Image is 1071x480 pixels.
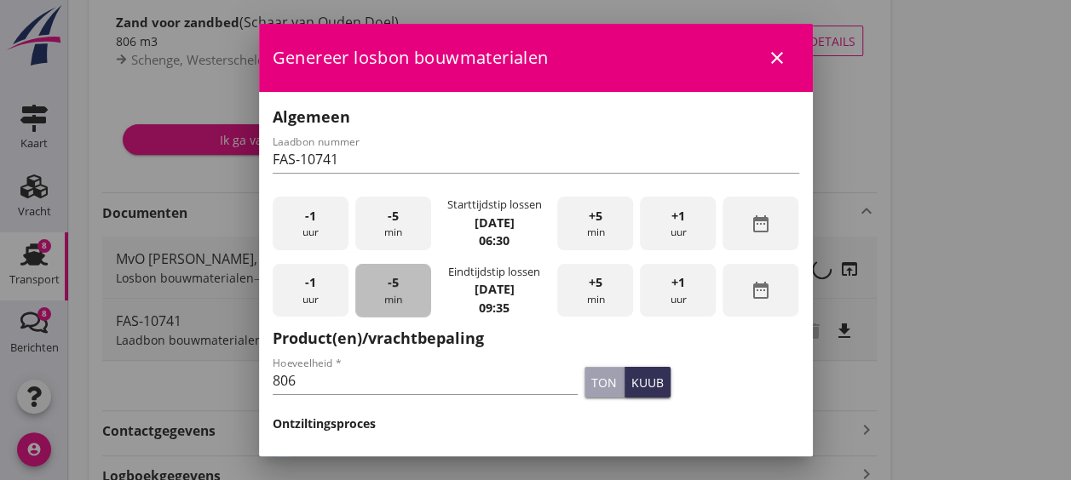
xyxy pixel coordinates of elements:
div: Genereer losbon bouwmaterialen [259,24,813,92]
h3: Ontziltingsproces [273,414,799,432]
h2: Product(en)/vrachtbepaling [273,327,799,350]
i: date_range [751,214,771,234]
span: -5 [388,273,399,292]
span: +5 [589,273,602,292]
div: uur [640,197,716,250]
strong: 09:35 [479,300,510,316]
div: uur [640,264,716,317]
span: -1 [305,273,316,292]
button: ton [584,367,625,397]
div: Eindtijdstip lossen [448,264,540,280]
strong: 06:30 [479,232,510,249]
strong: [DATE] [474,281,514,297]
i: date_range [751,280,771,300]
h2: Algemeen [273,106,799,129]
strong: [DATE] [474,214,514,231]
input: Hoeveelheid * [273,367,579,394]
div: uur [273,197,348,250]
button: kuub [625,367,671,397]
div: uur [273,264,348,317]
div: min [355,197,431,250]
span: +1 [671,273,685,292]
span: -5 [388,207,399,226]
i: close [767,48,787,68]
div: min [355,264,431,317]
span: +1 [671,207,685,226]
label: Zand gespoeld [300,455,394,472]
input: Laadbon nummer [273,146,799,173]
div: min [557,197,633,250]
div: ton [591,374,617,391]
span: +5 [589,207,602,226]
div: min [557,264,633,317]
span: -1 [305,207,316,226]
div: Starttijdstip lossen [446,197,541,213]
div: kuub [631,374,664,391]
